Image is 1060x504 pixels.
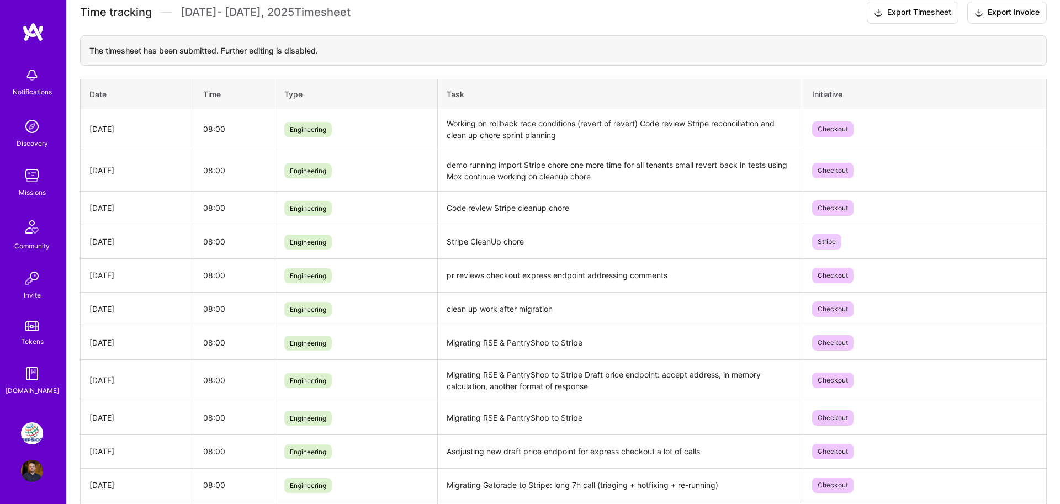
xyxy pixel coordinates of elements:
td: Working on rollback race conditions (revert of revert) Code review Stripe reconciliation and clea... [438,109,803,150]
img: bell [21,64,43,86]
div: [DATE] [89,269,185,281]
td: 08:00 [194,434,275,468]
div: Tokens [21,336,44,347]
td: 08:00 [194,150,275,191]
div: Community [14,240,50,252]
td: 08:00 [194,326,275,359]
td: Asdjusting new draft price endpoint for express checkout a lot of calls [438,434,803,468]
td: pr reviews checkout express endpoint addressing comments [438,258,803,292]
div: Notifications [13,86,52,98]
button: Export Invoice [967,2,1047,24]
td: Migrating Gatorade to Stripe: long 7h call (triaging + hotfixing + re-running) [438,468,803,502]
td: Migrating RSE & PantryShop to Stripe [438,401,803,434]
div: The timesheet has been submitted. Further editing is disabled. [80,35,1047,66]
div: [DATE] [89,165,185,176]
td: 08:00 [194,401,275,434]
td: 08:00 [194,468,275,502]
th: Type [275,79,437,109]
img: discovery [21,115,43,137]
span: Checkout [812,373,854,388]
img: teamwork [21,165,43,187]
td: 08:00 [194,225,275,258]
td: 08:00 [194,258,275,292]
td: demo running import Stripe chore one more time for all tenants small revert back in tests using M... [438,150,803,191]
th: Date [81,79,194,109]
span: Checkout [812,301,854,317]
img: guide book [21,363,43,385]
td: Code review Stripe cleanup chore [438,191,803,225]
img: User Avatar [21,460,43,482]
span: Checkout [812,410,854,426]
td: Stripe CleanUp chore [438,225,803,258]
th: Time [194,79,275,109]
div: Discovery [17,137,48,149]
span: Time tracking [80,6,152,19]
img: Community [19,214,45,240]
div: [DATE] [89,445,185,457]
span: Engineering [284,444,332,459]
span: Engineering [284,373,332,388]
span: Stripe [812,234,841,250]
td: 08:00 [194,191,275,225]
i: icon Download [874,7,883,19]
a: User Avatar [18,460,46,482]
span: Engineering [284,302,332,317]
span: Checkout [812,121,854,137]
span: Engineering [284,201,332,216]
td: 08:00 [194,292,275,326]
span: Engineering [284,336,332,351]
span: Engineering [284,478,332,493]
span: Engineering [284,235,332,250]
span: Checkout [812,335,854,351]
td: Migrating RSE & PantryShop to Stripe [438,326,803,359]
span: Checkout [812,163,854,178]
img: Invite [21,267,43,289]
div: [DATE] [89,337,185,348]
span: Engineering [284,163,332,178]
td: 08:00 [194,359,275,401]
div: [DATE] [89,303,185,315]
div: [DATE] [89,202,185,214]
button: Export Timesheet [867,2,958,24]
div: [DOMAIN_NAME] [6,385,59,396]
span: Checkout [812,268,854,283]
span: Checkout [812,200,854,216]
div: [DATE] [89,123,185,135]
i: icon Download [974,7,983,19]
td: 08:00 [194,109,275,150]
img: logo [22,22,44,42]
a: PepsiCo: SodaStream Intl. 2024 AOP [18,422,46,444]
div: Invite [24,289,41,301]
th: Task [438,79,803,109]
span: Engineering [284,411,332,426]
div: [DATE] [89,479,185,491]
img: tokens [25,321,39,331]
div: [DATE] [89,412,185,423]
td: clean up work after migration [438,292,803,326]
span: [DATE] - [DATE] , 2025 Timesheet [181,6,351,19]
td: Migrating RSE & PantryShop to Stripe Draft price endpoint: accept address, in memory calculation,... [438,359,803,401]
div: [DATE] [89,374,185,386]
span: Engineering [284,268,332,283]
span: Engineering [284,122,332,137]
span: Checkout [812,478,854,493]
div: Missions [19,187,46,198]
th: Initiative [803,79,1046,109]
span: Checkout [812,444,854,459]
img: PepsiCo: SodaStream Intl. 2024 AOP [21,422,43,444]
div: [DATE] [89,236,185,247]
